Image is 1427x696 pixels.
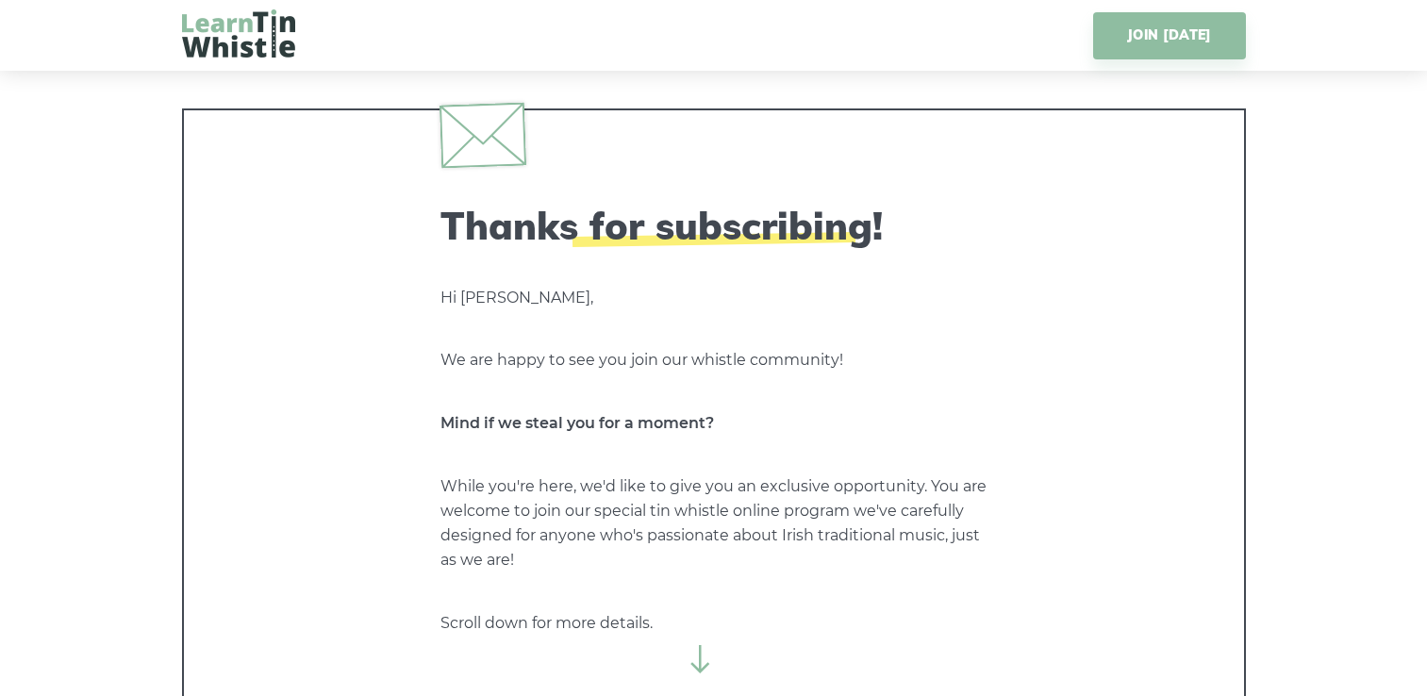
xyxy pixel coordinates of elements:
[440,474,987,572] p: While you're here, we'd like to give you an exclusive opportunity. You are welcome to join our sp...
[440,414,714,432] strong: Mind if we steal you for a moment?
[440,611,987,636] p: Scroll down for more details.
[182,9,295,58] img: LearnTinWhistle.com
[439,102,525,168] img: envelope.svg
[1093,12,1245,59] a: JOIN [DATE]
[440,286,987,310] p: Hi [PERSON_NAME],
[440,203,987,248] h2: Thanks for subscribing!
[440,348,987,373] p: We are happy to see you join our whistle community!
